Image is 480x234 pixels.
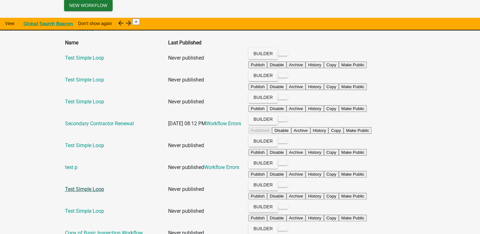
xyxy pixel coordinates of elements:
button: Publish [248,215,267,221]
button: Archive [286,105,306,112]
button: Disable [267,62,286,68]
button: Builder [248,48,278,59]
button: Archive [286,62,306,68]
button: Archive [286,149,306,156]
button: Builder [248,70,278,81]
button: History [306,171,324,178]
button: Copy [324,62,339,68]
button: Archive [291,127,310,134]
span: Never published [168,186,204,192]
button: Make Public [339,215,367,221]
button: Archive [286,83,306,90]
span: Never published [168,77,204,83]
button: Archive [286,193,306,199]
button: Disable [267,171,286,178]
button: History [306,105,324,112]
i: arrow_forward [125,19,132,27]
button: Copy [328,127,343,134]
a: test p [65,164,77,170]
button: Copy [324,193,339,199]
button: Make Public [339,105,367,112]
button: Copy [324,105,339,112]
button: Builder [248,201,278,212]
button: Builder [248,157,278,169]
button: Make Public [339,149,367,156]
span: [DATE] 08:12 PM [168,120,206,127]
button: Publish [248,171,267,178]
button: Publish [248,62,267,68]
button: Don't show again [73,18,117,29]
button: Publish [248,83,267,90]
button: History [306,83,324,90]
button: History [306,215,324,221]
button: Make Public [339,83,367,90]
button: Builder [248,114,278,125]
a: Archive [77,26,93,32]
button: Published [248,127,272,134]
button: Disable [267,83,286,90]
button: History [306,193,324,199]
a: Test Simple Loop [65,77,104,83]
th: Name [65,39,167,47]
a: Workflow Errors [206,120,241,127]
button: Disable [267,215,286,221]
a: Test Simple Loop [65,55,104,61]
button: Archive [286,171,306,178]
a: Test Simple Loop [65,99,104,105]
button: Make Public [339,193,367,199]
button: Disable [267,105,286,112]
span: Never published [168,142,204,148]
a: Secondary Contractor Renewal [65,120,134,127]
button: Builder [248,135,278,147]
strong: Global Search Beacon [23,21,73,27]
button: Archive [286,215,306,221]
button: Publish [248,193,267,199]
a: Test Simple Loop [65,208,104,214]
button: Copy [324,149,339,156]
span: × [135,19,137,24]
button: Copy [324,215,339,221]
button: History [310,127,328,134]
button: Builder [248,92,278,103]
button: Make Public [339,171,367,178]
th: Last Published [168,39,247,47]
button: Make Public [344,127,372,134]
button: History [306,149,324,156]
span: Never published [168,208,204,214]
button: Builder [248,179,278,191]
a: Test Simple Loop [65,142,104,148]
button: Disable [267,193,286,199]
i: arrow_back [117,19,125,27]
button: Disable [267,149,286,156]
button: Publish [248,149,267,156]
button: History [306,62,324,68]
button: Make Public [339,62,367,68]
span: Never published [168,99,204,105]
button: Close [132,18,140,25]
a: Workflow Errors [204,164,239,170]
span: Never published [168,55,204,61]
button: Copy [324,83,339,90]
button: Copy [324,171,339,178]
button: Disable [272,127,291,134]
a: Test Simple Loop [65,186,104,192]
button: Publish [248,105,267,112]
span: Never published [168,164,204,170]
